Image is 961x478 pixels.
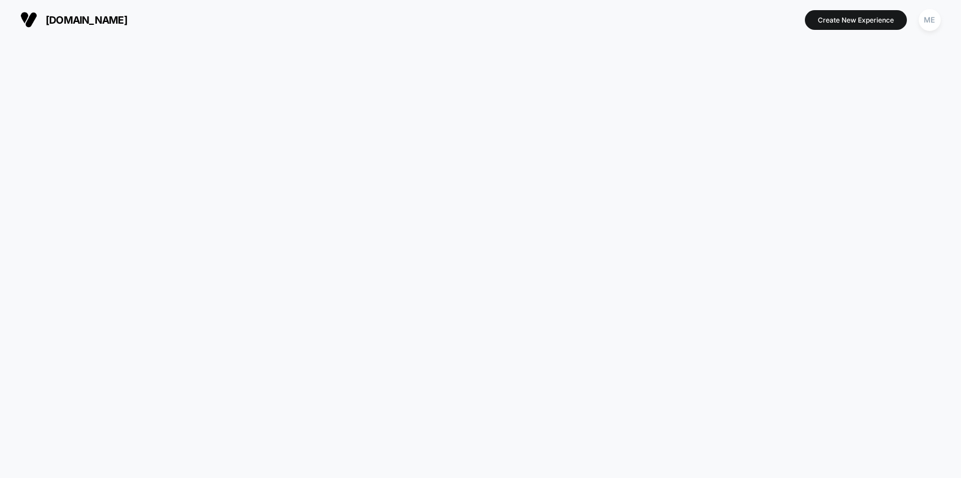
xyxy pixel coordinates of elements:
button: [DOMAIN_NAME] [17,11,131,29]
span: [DOMAIN_NAME] [46,14,127,26]
button: ME [915,8,944,32]
button: Create New Experience [805,10,907,30]
img: Visually logo [20,11,37,28]
div: ME [919,9,941,31]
